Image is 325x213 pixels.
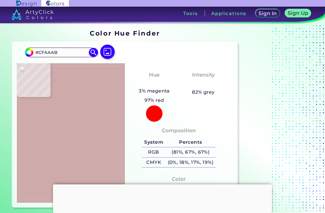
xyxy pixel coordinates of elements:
[142,96,167,104] h5: 97% red
[142,137,165,147] h5: System
[146,80,162,87] h3: Red
[195,80,212,87] h3: Pale
[142,158,165,168] h5: CMYK
[53,184,272,211] iframe: Advertisement
[16,1,36,6] img: ArtyClick Design logo
[166,137,216,147] h5: Percents
[172,175,186,183] h4: Color
[162,126,196,135] h4: Composition
[211,11,246,16] h3: Applications
[149,70,159,79] h4: Hue
[286,10,310,17] a: Sign Up
[89,48,98,57] img: icon search
[90,29,160,38] h1: Color Hue Finder
[166,158,216,168] h5: (0%, 18%, 17%, 19%)
[142,147,165,157] h5: RGB
[20,66,122,200] img: e18ed1c4-fc7a-49e1-8be5-469b8a25402c
[183,11,198,16] h3: Tools
[289,11,307,15] h5: Sign Up
[166,147,216,157] h5: (81%, 67%, 67%)
[137,87,172,95] h5: 3% magenta
[192,88,215,96] h5: 82% grey
[33,48,89,56] input: type color..
[11,9,54,20] img: logo_artyclick_colors_white.svg
[259,11,276,16] h5: Sign In
[192,70,215,79] h4: Intensity
[100,45,115,59] img: icon picture
[257,10,279,17] a: Sign In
